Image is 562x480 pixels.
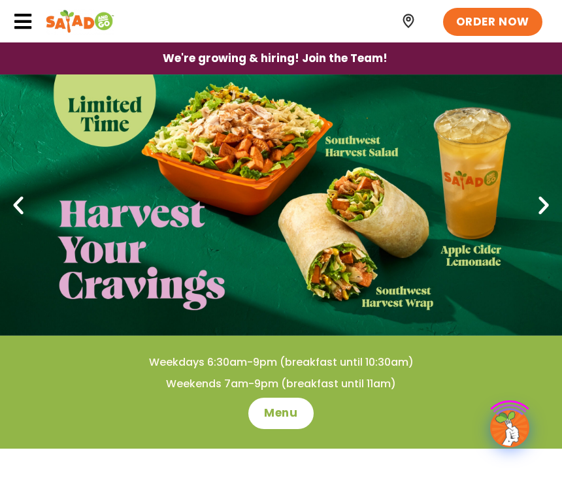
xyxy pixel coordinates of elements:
[456,14,529,30] span: ORDER NOW
[443,8,542,37] a: ORDER NOW
[143,43,407,74] a: We're growing & hiring! Join the Team!
[46,8,114,35] img: Header logo
[163,53,388,64] span: We're growing & hiring! Join the Team!
[26,355,536,370] h4: Weekdays 6:30am-9pm (breakfast until 10:30am)
[248,398,313,429] a: Menu
[264,406,297,421] span: Menu
[26,377,536,391] h4: Weekends 7am-9pm (breakfast until 11am)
